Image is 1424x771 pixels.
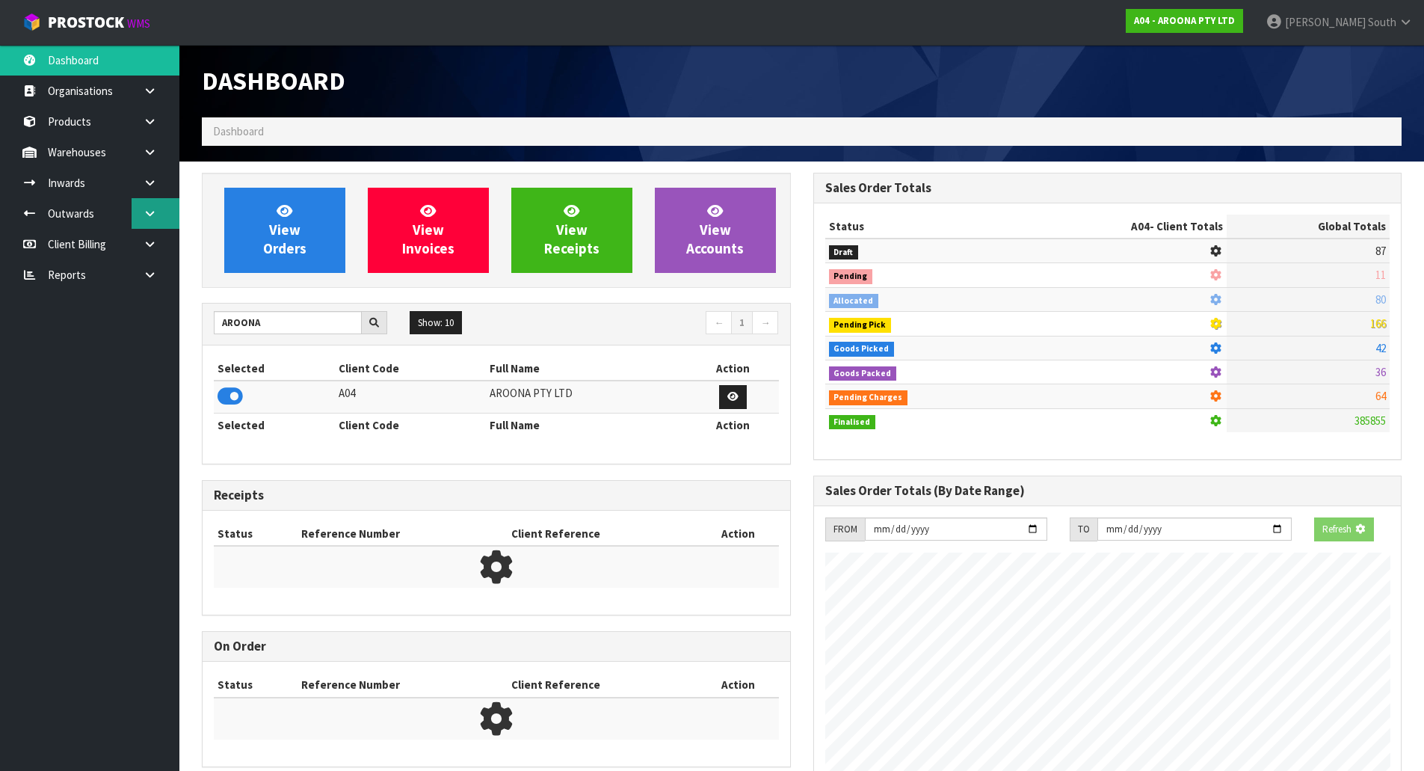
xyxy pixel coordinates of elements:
a: ViewReceipts [511,188,632,273]
span: 87 [1375,244,1386,258]
span: ProStock [48,13,124,32]
th: Action [687,357,778,381]
span: Pending Charges [829,390,908,405]
th: Status [825,215,1012,239]
a: A04 - AROONA PTY LTD [1126,9,1243,33]
span: 166 [1370,316,1386,331]
strong: A04 - AROONA PTY LTD [1134,14,1235,27]
span: Goods Packed [829,366,897,381]
th: Action [697,673,779,697]
span: Dashboard [213,124,264,138]
button: Show: 10 [410,311,462,335]
h3: Receipts [214,488,779,503]
img: cube-alt.png [22,13,41,31]
span: Pending [829,269,873,284]
th: Full Name [486,413,687,437]
a: ViewOrders [224,188,345,273]
span: 385855 [1354,414,1386,428]
div: FROM [825,517,865,541]
h3: Sales Order Totals [825,181,1390,195]
span: 36 [1375,365,1386,379]
span: 11 [1375,268,1386,282]
th: Client Reference [508,673,697,697]
a: ViewAccounts [655,188,776,273]
a: 1 [731,311,753,335]
a: → [752,311,778,335]
span: Allocated [829,294,879,309]
span: South [1368,15,1396,29]
h3: On Order [214,639,779,654]
span: A04 [1131,219,1150,233]
span: Pending Pick [829,318,892,333]
input: Search clients [214,311,362,334]
span: 42 [1375,341,1386,355]
th: - Client Totals [1011,215,1227,239]
span: Goods Picked [829,342,895,357]
button: Refresh [1314,517,1374,541]
span: 64 [1375,389,1386,403]
span: Dashboard [202,65,345,96]
span: Finalised [829,415,876,430]
th: Reference Number [298,673,507,697]
span: View Orders [263,202,306,258]
span: View Accounts [686,202,744,258]
span: View Invoices [402,202,454,258]
th: Global Totals [1227,215,1390,239]
h3: Sales Order Totals (By Date Range) [825,484,1390,498]
th: Action [687,413,778,437]
th: Full Name [486,357,687,381]
a: ← [706,311,732,335]
td: A04 [335,381,486,413]
th: Status [214,522,298,546]
span: [PERSON_NAME] [1285,15,1366,29]
span: Draft [829,245,859,260]
th: Client Reference [508,522,697,546]
small: WMS [127,16,150,31]
span: View Receipts [544,202,600,258]
th: Client Code [335,413,486,437]
th: Reference Number [298,522,507,546]
th: Client Code [335,357,486,381]
th: Selected [214,357,335,381]
th: Selected [214,413,335,437]
div: TO [1070,517,1097,541]
th: Status [214,673,298,697]
th: Action [697,522,779,546]
a: ViewInvoices [368,188,489,273]
nav: Page navigation [508,311,779,337]
span: 80 [1375,292,1386,307]
td: AROONA PTY LTD [486,381,687,413]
